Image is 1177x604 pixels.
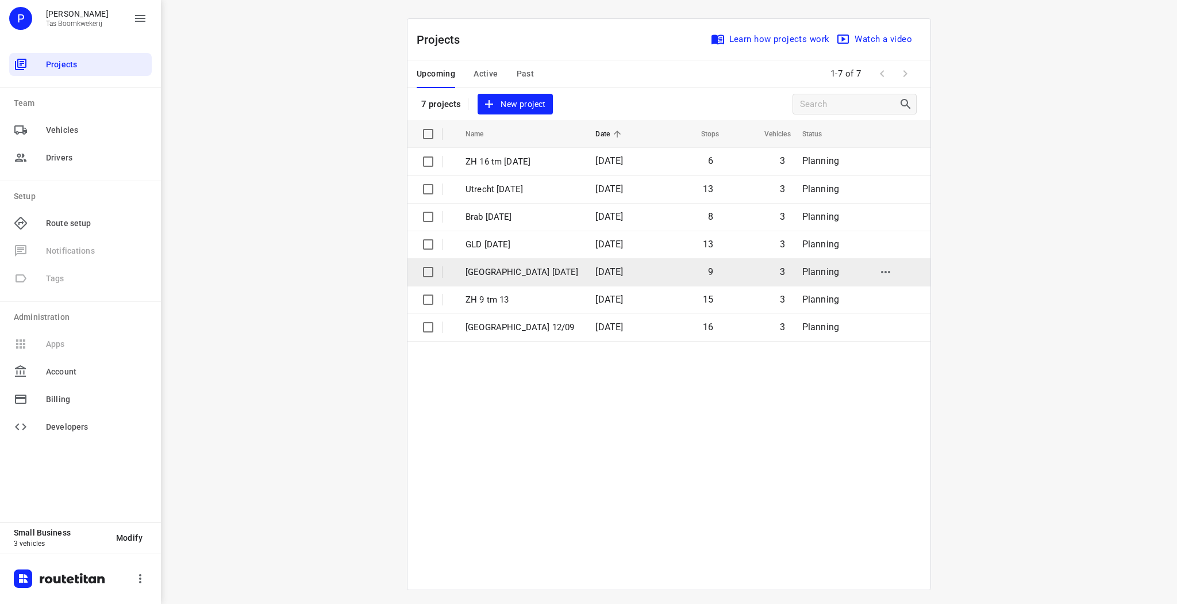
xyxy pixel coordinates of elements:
div: Account [9,360,152,383]
p: Utrecht [DATE] [466,183,578,196]
span: Planning [802,294,839,305]
div: Developers [9,415,152,438]
span: 3 [780,266,785,277]
span: [DATE] [595,294,623,305]
span: Modify [116,533,143,542]
div: P [9,7,32,30]
span: Next Page [894,62,917,85]
p: ZH 16 tm [DATE] [466,155,578,169]
span: Status [802,127,837,141]
span: Past [517,67,534,81]
p: [GEOGRAPHIC_DATA] [DATE] [466,266,578,279]
span: [DATE] [595,155,623,166]
div: Vehicles [9,118,152,142]
span: 3 [780,211,785,222]
span: Previous Page [871,62,894,85]
span: Available only on our Business plan [9,265,152,292]
span: Planning [802,266,839,277]
span: Vehicles [46,124,147,136]
span: 3 [780,184,785,194]
span: Route setup [46,217,147,230]
p: Utrecht 12/09 [466,321,578,334]
span: 13 [703,239,713,250]
span: 15 [703,294,713,305]
span: New project [484,97,545,112]
p: Setup [14,190,152,202]
span: Upcoming [417,67,455,81]
p: Peter Tas [46,9,109,18]
div: Projects [9,53,152,76]
button: New project [478,94,552,115]
p: 7 projects [421,99,461,109]
span: [DATE] [595,211,623,222]
span: Account [46,366,147,378]
span: Available only on our Business plan [9,237,152,265]
p: Brab [DATE] [466,211,578,224]
span: 3 [780,294,785,305]
span: 1-7 of 7 [826,62,866,86]
p: Small Business [14,528,107,537]
span: Planning [802,322,839,332]
span: Billing [46,393,147,406]
span: 16 [703,322,713,332]
div: Route setup [9,212,152,235]
span: Name [466,127,499,141]
p: Projects [417,31,470,48]
span: Active [474,67,498,81]
p: Tas Boomkwekerij [46,20,109,28]
p: GLD [DATE] [466,238,578,251]
span: Planning [802,239,839,250]
p: 3 vehicles [14,540,107,548]
span: [DATE] [595,266,623,277]
span: Projects [46,59,147,71]
span: Developers [46,421,147,433]
div: Search [899,97,916,111]
span: Planning [802,211,839,222]
span: Planning [802,155,839,166]
p: ZH 9 tm 13 [466,293,578,307]
span: [DATE] [595,184,623,194]
input: Search projects [800,95,899,113]
span: 3 [780,239,785,250]
span: 13 [703,184,713,194]
span: 9 [708,266,713,277]
span: Drivers [46,152,147,164]
span: 3 [780,322,785,332]
span: 8 [708,211,713,222]
span: Planning [802,184,839,194]
span: Stops [686,127,720,141]
p: Administration [14,311,152,323]
div: Billing [9,388,152,411]
button: Modify [107,527,152,548]
p: Team [14,97,152,109]
span: Vehicles [749,127,791,141]
span: 6 [708,155,713,166]
span: [DATE] [595,239,623,250]
span: Date [595,127,625,141]
div: Drivers [9,146,152,169]
span: 3 [780,155,785,166]
span: Available only on our Business plan [9,330,152,358]
span: [DATE] [595,322,623,332]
